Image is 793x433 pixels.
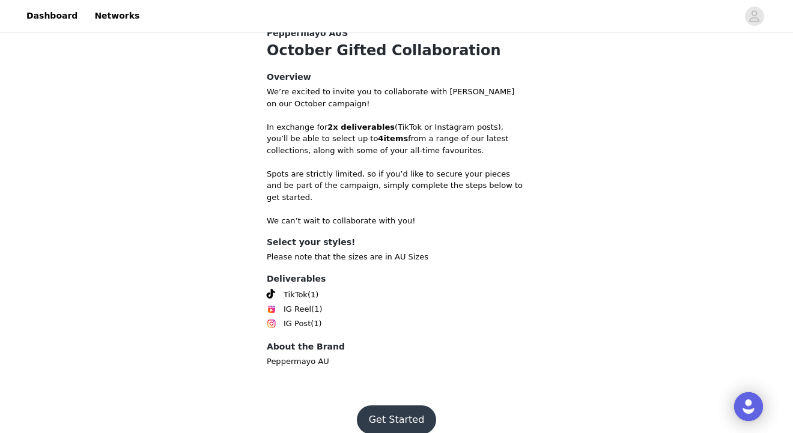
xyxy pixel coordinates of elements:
h4: Deliverables [267,273,526,285]
span: Peppermayo AUS [267,27,348,40]
span: (1) [311,303,322,315]
span: IG Post [284,318,311,330]
a: Dashboard [19,2,85,29]
h4: About the Brand [267,341,526,353]
p: Spots are strictly limited, so if you’d like to secure your pieces and be part of the campaign, s... [267,168,526,204]
a: Networks [87,2,147,29]
span: (1) [308,289,318,301]
span: TikTok [284,289,308,301]
strong: 4 [378,134,383,143]
h4: Select your styles! [267,236,526,249]
img: Instagram Icon [267,319,276,329]
strong: items [383,134,408,143]
span: IG Reel [284,303,311,315]
p: Please note that the sizes are in AU Sizes [267,251,526,263]
p: We’re excited to invite you to collaborate with [PERSON_NAME] on our October campaign! [267,86,526,109]
div: avatar [749,7,760,26]
p: In exchange for (TikTok or Instagram posts), you’ll be able to select up to from a range of our l... [267,121,526,157]
h1: October Gifted Collaboration [267,40,526,61]
p: Peppermayo AU [267,356,526,368]
h4: Overview [267,71,526,83]
img: Instagram Reels Icon [267,304,276,314]
p: We can’t wait to collaborate with you! [267,215,526,227]
span: (1) [311,318,321,330]
strong: 2x deliverables [327,123,395,132]
div: Open Intercom Messenger [734,392,763,421]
